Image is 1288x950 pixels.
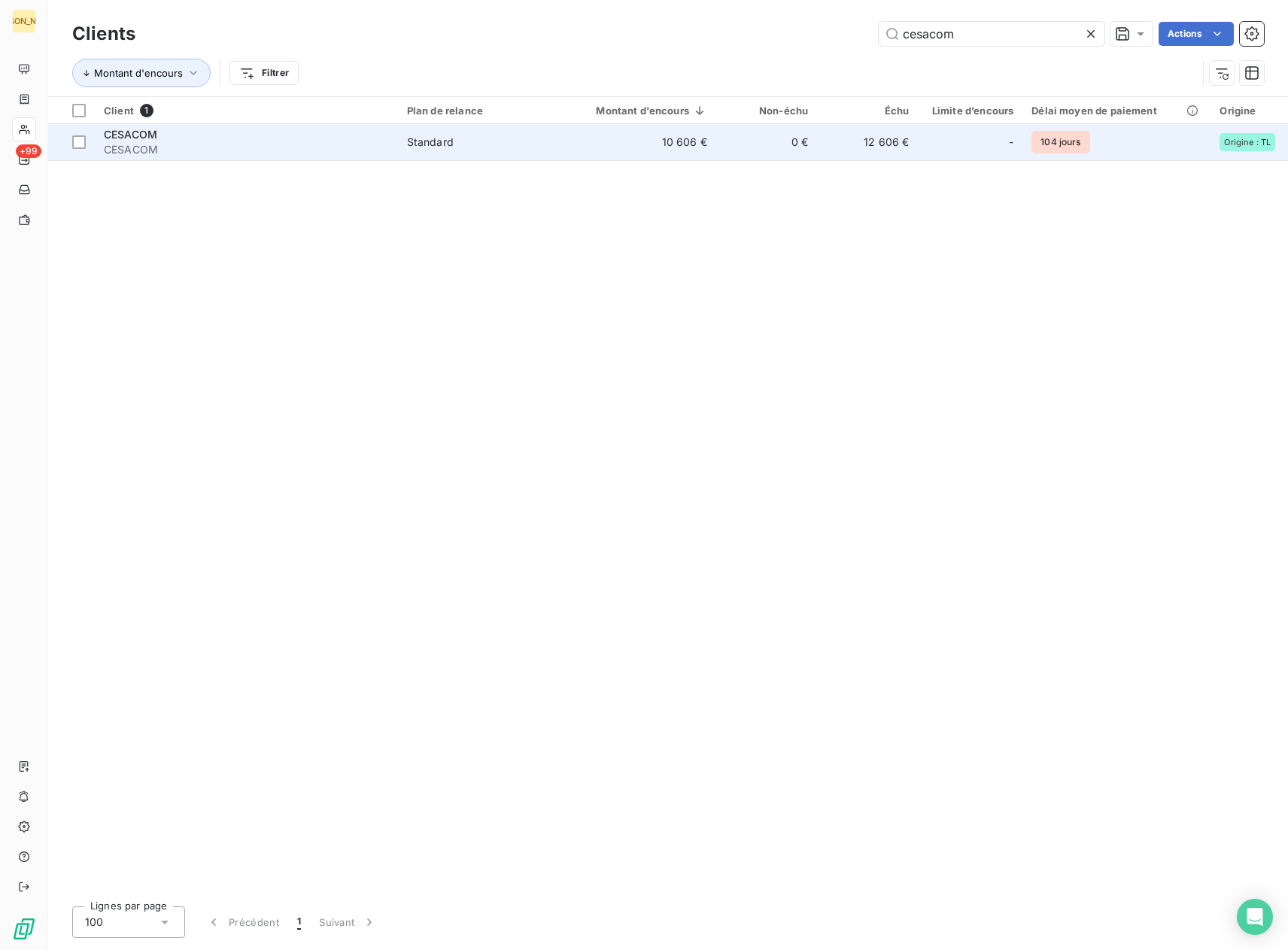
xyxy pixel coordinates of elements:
div: Plan de relance [407,105,553,117]
button: 1 [288,906,310,938]
img: Logo LeanPay [12,917,36,941]
div: Open Intercom Messenger [1237,899,1273,935]
span: - [1009,135,1013,150]
span: CESACOM [104,142,389,157]
div: Montant d'encours [571,105,707,117]
button: Actions [1159,22,1234,46]
div: Échu [826,105,909,117]
span: 1 [297,915,301,930]
div: Origine [1220,105,1279,117]
span: CESACOM [104,128,157,141]
span: 100 [85,915,103,930]
div: Limite d’encours [927,105,1013,117]
div: Standard [407,135,454,150]
div: Délai moyen de paiement [1031,105,1201,117]
span: +99 [16,144,41,158]
button: Filtrer [229,61,299,85]
h3: Clients [72,20,135,47]
span: Montant d'encours [94,67,183,79]
button: Montant d'encours [72,59,211,87]
td: 0 € [716,124,817,160]
input: Rechercher [879,22,1104,46]
span: 104 jours [1031,131,1089,153]
span: 1 [140,104,153,117]
span: Client [104,105,134,117]
button: Précédent [197,906,288,938]
div: Non-échu [725,105,808,117]
div: [PERSON_NAME] [12,9,36,33]
button: Suivant [310,906,386,938]
td: 12 606 € [817,124,918,160]
span: Origine : TL [1224,138,1271,147]
td: 10 606 € [562,124,716,160]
